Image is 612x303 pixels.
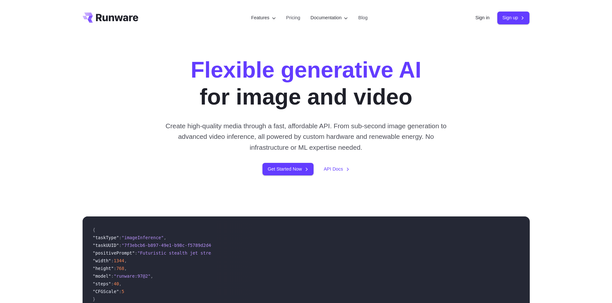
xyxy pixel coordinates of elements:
[93,274,111,279] span: "model"
[114,274,151,279] span: "runware:97@2"
[93,297,95,302] span: }
[93,281,111,286] span: "steps"
[93,227,95,232] span: {
[262,163,313,175] a: Get Started Now
[93,266,114,271] span: "height"
[111,274,114,279] span: :
[93,250,135,256] span: "positivePrompt"
[124,258,127,263] span: ,
[93,243,119,248] span: "taskUUID"
[119,243,121,248] span: :
[163,121,449,153] p: Create high-quality media through a fast, affordable API. From sub-second image generation to adv...
[93,258,111,263] span: "width"
[135,250,137,256] span: :
[164,235,166,240] span: ,
[151,274,153,279] span: ,
[124,266,127,271] span: ,
[251,14,276,21] label: Features
[114,281,119,286] span: 40
[93,235,119,240] span: "taskType"
[191,57,421,82] strong: Flexible generative AI
[497,12,530,24] a: Sign up
[475,14,490,21] a: Sign in
[324,165,350,173] a: API Docs
[286,14,300,21] a: Pricing
[111,281,114,286] span: :
[191,56,421,110] h1: for image and video
[119,289,121,294] span: :
[83,13,138,23] a: Go to /
[93,289,119,294] span: "CFGScale"
[311,14,348,21] label: Documentation
[111,258,114,263] span: :
[114,266,116,271] span: :
[119,235,121,240] span: :
[122,235,164,240] span: "imageInference"
[358,14,368,21] a: Blog
[137,250,377,256] span: "Futuristic stealth jet streaking through a neon-lit cityscape with glowing purple exhaust"
[119,281,121,286] span: ,
[122,289,124,294] span: 5
[114,258,124,263] span: 1344
[122,243,222,248] span: "7f3ebcb6-b897-49e1-b98c-f5789d2d40d7"
[116,266,124,271] span: 768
